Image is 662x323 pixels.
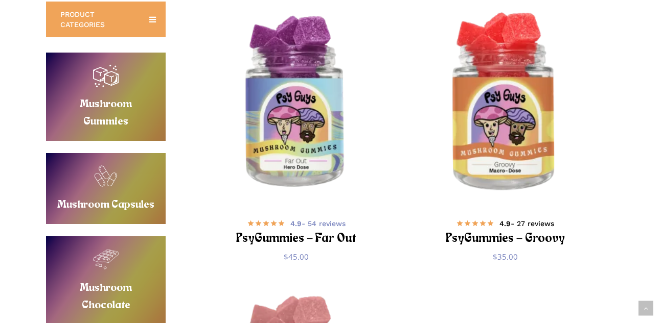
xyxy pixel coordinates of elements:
[499,219,511,228] b: 4.9
[284,252,309,262] bdi: 45.00
[209,230,384,249] h2: PsyGummies – Far Out
[418,230,593,249] h2: PsyGummies – Groovy
[290,219,302,228] b: 4.9
[60,9,136,30] span: PRODUCT CATEGORIES
[493,252,518,262] bdi: 35.00
[405,4,606,204] a: PsyGummies - Groovy
[638,301,653,316] a: Back to top
[196,4,397,204] img: Blackberry hero dose magic mushroom gummies in a PsyGuys branded jar
[493,252,497,262] span: $
[418,217,593,244] a: 4.9- 27 reviews PsyGummies – Groovy
[499,218,554,229] span: - 27 reviews
[290,218,346,229] span: - 54 reviews
[196,4,397,204] a: PsyGummies - Far Out
[284,252,288,262] span: $
[46,2,166,37] a: PRODUCT CATEGORIES
[209,217,384,244] a: 4.9- 54 reviews PsyGummies – Far Out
